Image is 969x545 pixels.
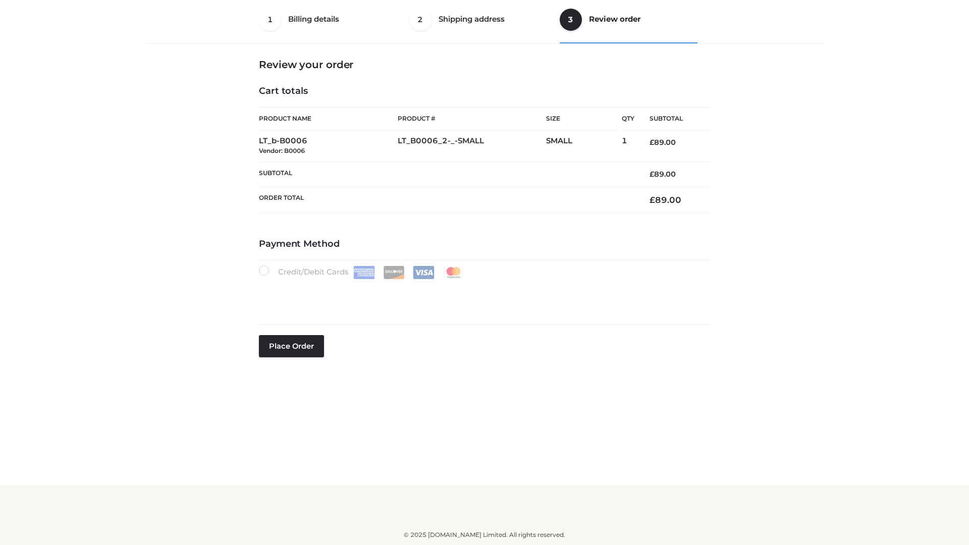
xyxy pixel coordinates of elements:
iframe: Secure payment input frame [257,277,708,314]
h4: Cart totals [259,86,710,97]
bdi: 89.00 [650,170,676,179]
td: SMALL [546,130,622,162]
th: Subtotal [259,161,634,186]
img: Mastercard [443,266,464,279]
bdi: 89.00 [650,195,681,205]
h4: Payment Method [259,239,710,250]
th: Product # [398,107,546,130]
span: £ [650,170,654,179]
th: Size [546,107,617,130]
h3: Review your order [259,59,710,71]
th: Qty [622,107,634,130]
td: LT_B0006_2-_-SMALL [398,130,546,162]
img: Amex [353,266,375,279]
button: Place order [259,335,324,357]
th: Subtotal [634,107,710,130]
img: Visa [413,266,435,279]
td: LT_b-B0006 [259,130,398,162]
img: Discover [383,266,405,279]
th: Product Name [259,107,398,130]
span: £ [650,138,654,147]
small: Vendor: B0006 [259,147,305,154]
th: Order Total [259,187,634,213]
div: © 2025 [DOMAIN_NAME] Limited. All rights reserved. [150,530,819,540]
bdi: 89.00 [650,138,676,147]
label: Credit/Debit Cards [259,265,465,279]
td: 1 [622,130,634,162]
span: £ [650,195,655,205]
